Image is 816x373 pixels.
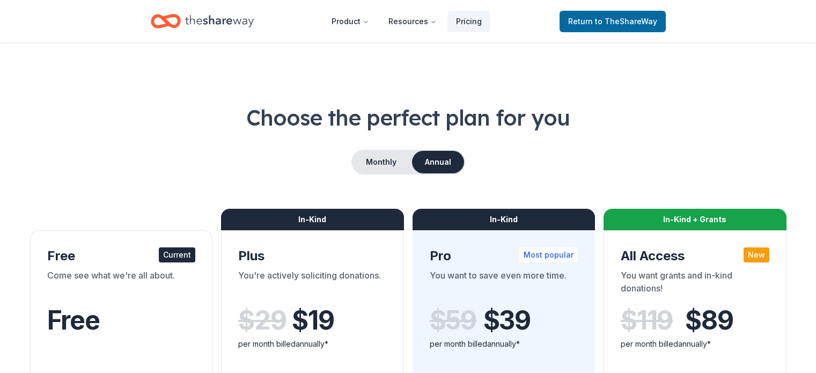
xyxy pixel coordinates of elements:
[47,247,196,265] div: Free
[238,338,387,350] div: per month billed annually*
[430,338,578,350] div: per month billed annually*
[323,11,378,32] button: Product
[560,11,666,32] a: Returnto TheShareWay
[238,269,387,299] div: You're actively soliciting donations.
[47,269,196,299] div: Come see what we're all about.
[685,305,733,335] span: $ 89
[238,247,387,265] div: Plus
[352,151,410,173] button: Monthly
[621,338,769,350] div: per month billed annually*
[430,247,578,265] div: Pro
[221,209,404,230] div: In-Kind
[744,247,769,262] div: New
[483,305,531,335] span: $ 39
[621,269,769,299] div: You want grants and in-kind donations!
[159,247,195,262] div: Current
[604,209,786,230] div: In-Kind + Grants
[519,247,578,262] div: Most popular
[568,15,657,28] span: Return
[447,11,490,32] a: Pricing
[292,305,334,335] span: $ 19
[380,11,445,32] button: Resources
[430,269,578,299] div: You want to save even more time.
[413,209,596,230] div: In-Kind
[621,247,769,265] div: All Access
[151,9,254,34] a: Home
[412,151,464,173] button: Annual
[595,17,657,26] span: to TheShareWay
[323,9,490,34] nav: Main
[47,304,100,336] span: Free
[26,103,790,133] h1: Choose the perfect plan for you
